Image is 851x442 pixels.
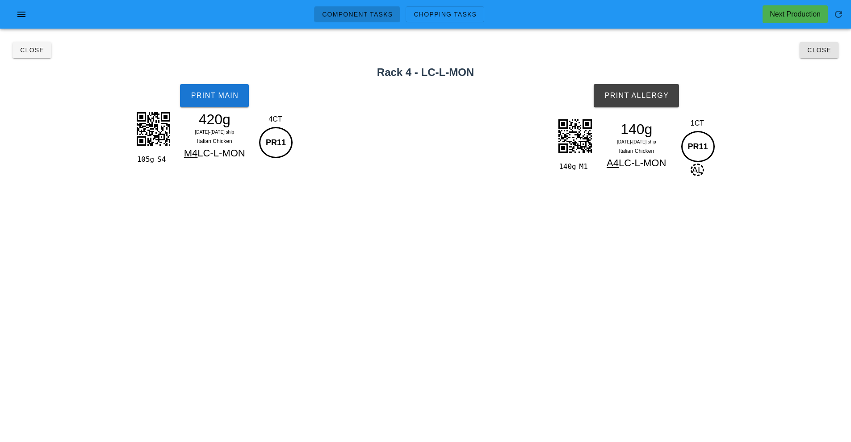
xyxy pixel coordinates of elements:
div: Italian Chicken [176,137,253,146]
button: Print Allergy [594,84,679,107]
img: KeTqGOe95F1jlhUgDwW2aXsDZAMgXRAyz1mBpdveCDmnQIDMabs0c4AsyTb3UIDMabs0c4AsyTb3UIDMabs0c4AsyTb3UIDMa... [553,114,597,158]
a: Component Tasks [314,6,400,22]
h2: Rack 4 - LC-L-MON [5,64,846,80]
div: 420g [176,113,253,126]
div: S4 [154,154,172,165]
span: LC-L-MON [619,157,666,168]
span: Print Main [190,92,239,100]
span: Chopping Tasks [413,11,477,18]
div: PR11 [259,127,293,158]
div: 140g [557,161,575,173]
div: M1 [576,161,594,173]
div: 105g [135,154,154,165]
a: Chopping Tasks [406,6,484,22]
div: 1CT [679,118,716,129]
button: Close [800,42,838,58]
div: 4CT [257,114,294,125]
span: Close [20,46,44,54]
span: M4 [184,147,198,159]
div: PR11 [681,131,715,162]
button: Close [13,42,51,58]
img: 1RbW81V3QB2bVOW406ve0NIUCEnZRUI4m0rkSmyATfdcUDICxNWrss1RFCbAgBqBIgwTLofzWFEIAkAQks82JCBiu1ABMf1OA... [131,106,176,151]
span: LC-L-MON [197,147,245,159]
span: A4 [607,157,619,168]
span: Print Allergy [604,92,669,100]
div: 140g [598,122,675,136]
span: [DATE]-[DATE] ship [617,139,656,144]
span: Component Tasks [322,11,393,18]
span: Close [807,46,831,54]
button: Print Main [180,84,249,107]
div: Italian Chicken [598,147,675,156]
span: AL [691,164,704,176]
div: Next Production [770,9,821,20]
span: [DATE]-[DATE] ship [195,130,234,135]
